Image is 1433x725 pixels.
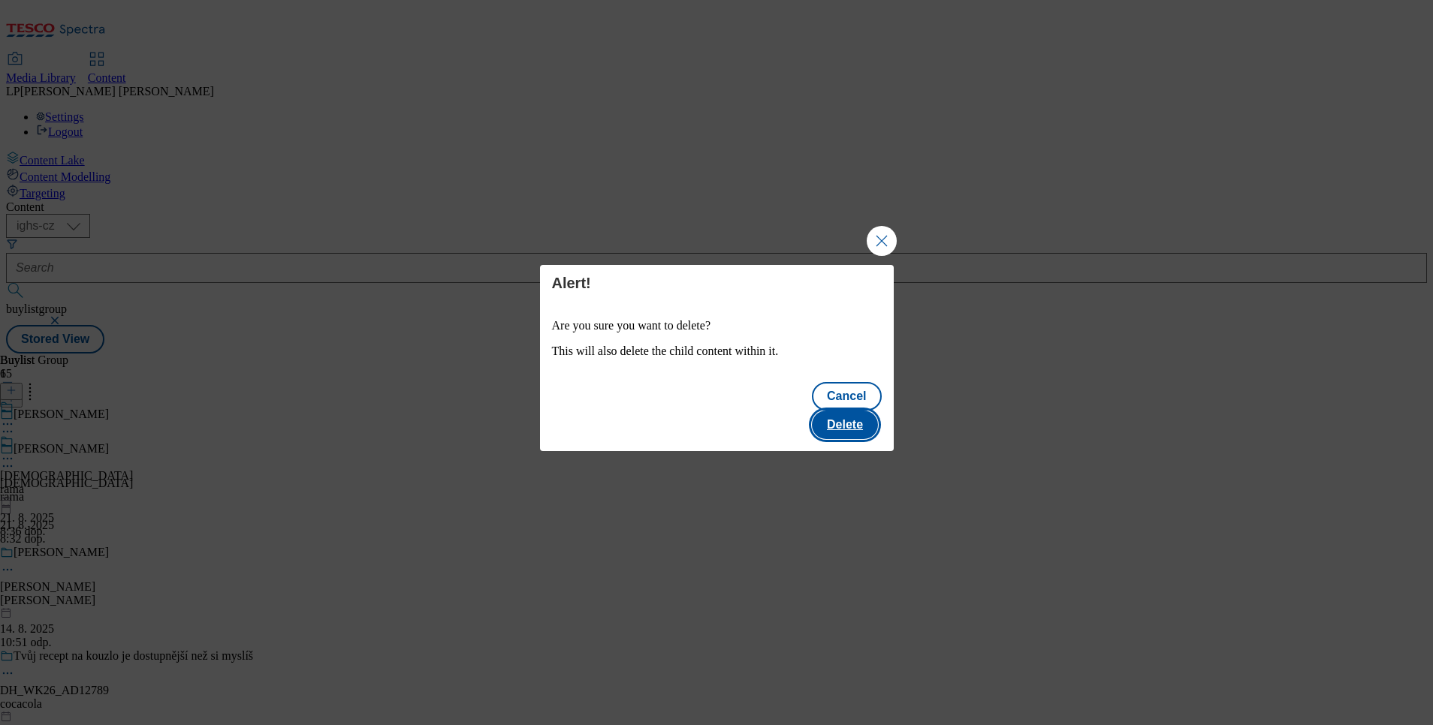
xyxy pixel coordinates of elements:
h4: Alert! [552,274,882,292]
button: Delete [812,411,878,439]
button: Cancel [812,382,881,411]
p: This will also delete the child content within it. [552,344,882,358]
p: Are you sure you want to delete? [552,319,882,332]
div: Modal [540,265,894,451]
button: Close Modal [867,226,897,256]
